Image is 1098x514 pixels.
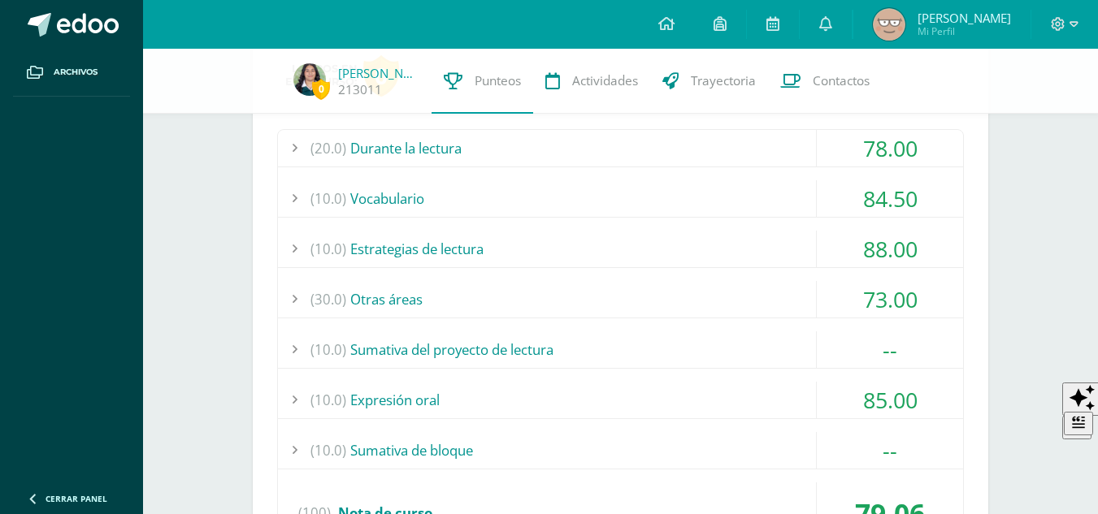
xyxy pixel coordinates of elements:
[278,231,963,267] div: Estrategias de lectura
[813,72,870,89] span: Contactos
[817,281,963,317] div: 73.00
[817,331,963,368] div: --
[278,281,963,317] div: Otras áreas
[817,180,963,217] div: 84.50
[293,63,326,96] img: 8670e599328e1b651da57b5535759df0.png
[278,130,963,166] div: Durante la lectura
[278,331,963,368] div: Sumativa del proyecto de lectura
[432,49,533,114] a: Punteos
[817,432,963,469] div: --
[312,79,330,99] span: 0
[46,493,107,504] span: Cerrar panel
[278,432,963,469] div: Sumativa de bloque
[278,180,963,217] div: Vocabulario
[533,49,650,114] a: Actividades
[13,49,130,97] a: Archivos
[918,10,1011,26] span: [PERSON_NAME]
[310,382,346,418] span: (10.0)
[817,231,963,267] div: 88.00
[278,382,963,418] div: Expresión oral
[310,180,346,217] span: (10.0)
[310,130,346,166] span: (20.0)
[873,8,905,41] img: 4f584a23ab57ed1d5ae0c4d956f68ee2.png
[650,49,768,114] a: Trayectoria
[817,130,963,166] div: 78.00
[572,72,638,89] span: Actividades
[338,81,382,98] a: 213011
[817,382,963,418] div: 85.00
[310,281,346,317] span: (30.0)
[310,331,346,368] span: (10.0)
[691,72,756,89] span: Trayectoria
[54,66,98,79] span: Archivos
[310,432,346,469] span: (10.0)
[918,24,1011,38] span: Mi Perfil
[768,49,882,114] a: Contactos
[338,65,419,81] a: [PERSON_NAME]
[475,72,521,89] span: Punteos
[310,231,346,267] span: (10.0)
